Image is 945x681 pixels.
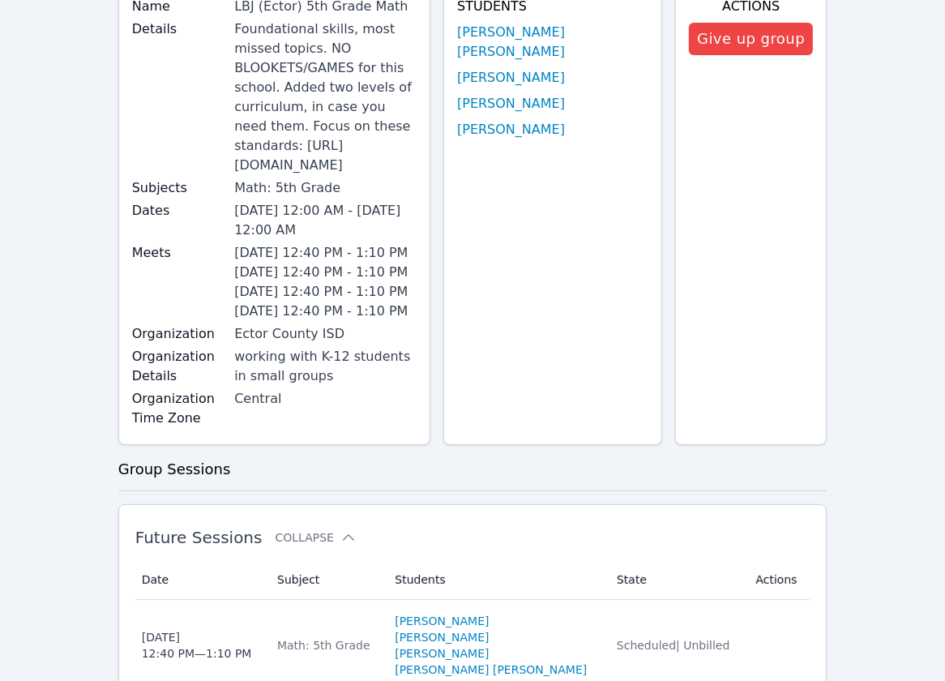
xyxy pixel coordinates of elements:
[457,68,565,88] a: [PERSON_NAME]
[118,458,827,481] h3: Group Sessions
[234,389,417,409] div: Central
[132,389,224,428] label: Organization Time Zone
[234,19,417,175] div: Foundational skills, most missed topics. NO BLOOKETS/GAMES for this school. Added two levels of c...
[135,560,267,600] th: Date
[276,529,357,546] button: Collapse
[132,178,224,198] label: Subjects
[277,637,375,653] div: Math: 5th Grade
[457,120,565,139] a: [PERSON_NAME]
[234,203,400,238] span: [DATE] 12:00 AM - [DATE] 12:00 AM
[132,324,224,344] label: Organization
[385,560,607,600] th: Students
[132,347,224,386] label: Organization Details
[234,324,417,344] div: Ector County ISD
[746,560,810,600] th: Actions
[132,201,224,221] label: Dates
[607,560,746,600] th: State
[132,243,224,263] label: Meets
[457,23,648,62] a: [PERSON_NAME] [PERSON_NAME]
[689,23,813,55] button: Give up group
[142,629,252,662] div: [DATE] 12:40 PM — 1:10 PM
[234,347,417,386] div: working with K-12 students in small groups
[395,662,587,678] a: [PERSON_NAME] [PERSON_NAME]
[234,282,417,302] li: [DATE] 12:40 PM - 1:10 PM
[457,94,565,113] a: [PERSON_NAME]
[395,613,489,629] a: [PERSON_NAME]
[395,629,489,645] a: [PERSON_NAME]
[234,178,417,198] div: Math: 5th Grade
[234,263,417,282] li: [DATE] 12:40 PM - 1:10 PM
[234,243,417,263] li: [DATE] 12:40 PM - 1:10 PM
[234,302,417,321] li: [DATE] 12:40 PM - 1:10 PM
[617,639,730,652] span: Scheduled | Unbilled
[132,19,224,39] label: Details
[395,645,489,662] a: [PERSON_NAME]
[135,528,263,547] span: Future Sessions
[267,560,385,600] th: Subject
